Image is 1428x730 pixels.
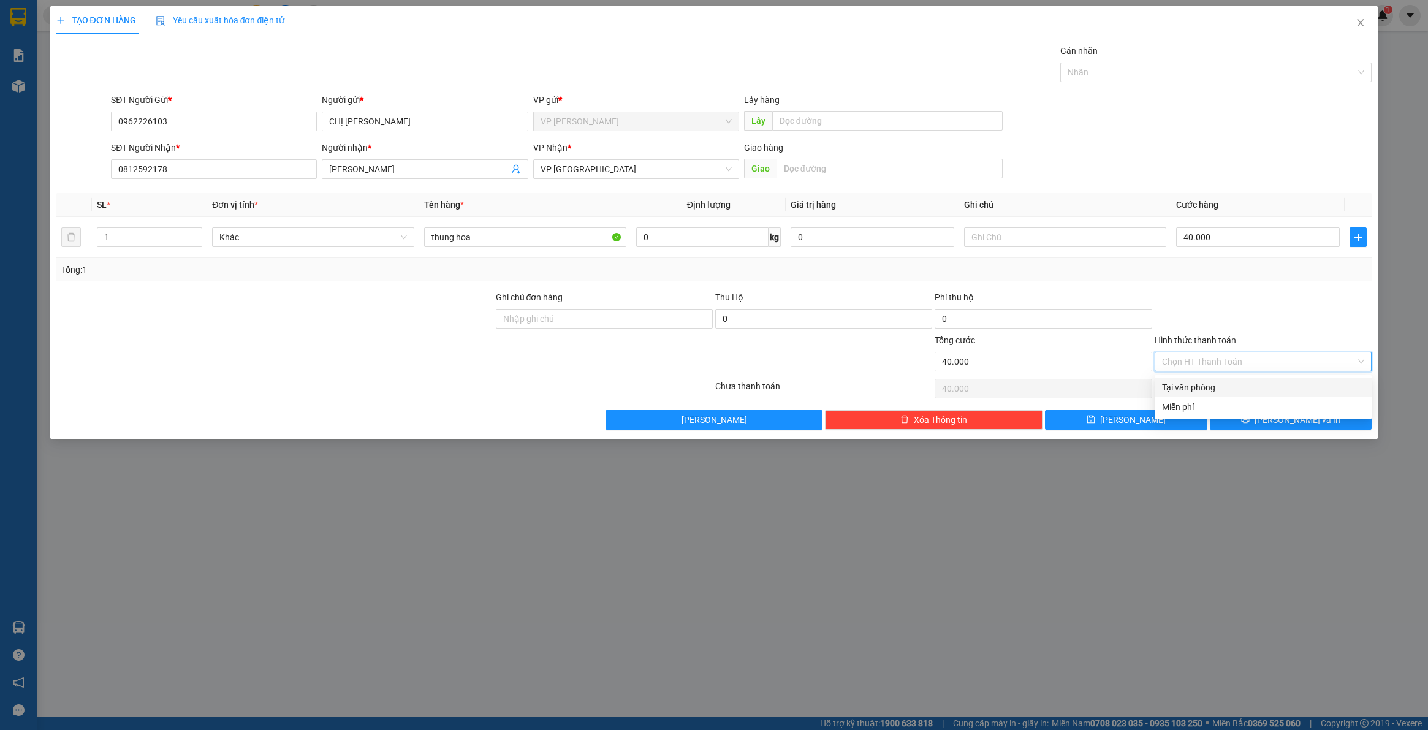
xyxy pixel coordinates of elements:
[682,413,747,427] span: [PERSON_NAME]
[914,413,967,427] span: Xóa Thông tin
[156,15,285,25] span: Yêu cầu xuất hóa đơn điện tử
[769,227,781,247] span: kg
[219,228,407,246] span: Khác
[1060,46,1098,56] label: Gán nhãn
[791,200,836,210] span: Giá trị hàng
[533,143,568,153] span: VP Nhận
[744,159,777,178] span: Giao
[1255,413,1340,427] span: [PERSON_NAME] và In
[959,193,1171,217] th: Ghi chú
[1356,18,1365,28] span: close
[111,93,317,107] div: SĐT Người Gửi
[777,159,1003,178] input: Dọc đường
[322,93,528,107] div: Người gửi
[97,200,107,210] span: SL
[935,291,1152,309] div: Phí thu hộ
[424,200,464,210] span: Tên hàng
[1241,415,1250,425] span: printer
[606,410,822,430] button: [PERSON_NAME]
[424,227,626,247] input: VD: Bàn, Ghế
[964,227,1166,247] input: Ghi Chú
[825,410,1042,430] button: deleteXóa Thông tin
[496,309,713,329] input: Ghi chú đơn hàng
[56,15,136,25] span: TẠO ĐƠN HÀNG
[900,415,909,425] span: delete
[687,200,731,210] span: Định lượng
[533,93,739,107] div: VP gửi
[744,143,783,153] span: Giao hàng
[1210,410,1372,430] button: printer[PERSON_NAME] và In
[1100,413,1166,427] span: [PERSON_NAME]
[156,16,165,26] img: icon
[496,292,563,302] label: Ghi chú đơn hàng
[744,95,780,105] span: Lấy hàng
[1087,415,1095,425] span: save
[1176,200,1218,210] span: Cước hàng
[1350,227,1367,247] button: plus
[1162,400,1364,414] div: Miễn phí
[1162,381,1364,394] div: Tại văn phòng
[212,200,258,210] span: Đơn vị tính
[541,112,732,131] span: VP Nam Dong
[111,141,317,154] div: SĐT Người Nhận
[1350,232,1366,242] span: plus
[61,263,551,276] div: Tổng: 1
[715,292,743,302] span: Thu Hộ
[935,335,975,345] span: Tổng cước
[1045,410,1207,430] button: save[PERSON_NAME]
[511,164,521,174] span: user-add
[541,160,732,178] span: VP Sài Gòn
[61,227,81,247] button: delete
[1343,6,1378,40] button: Close
[744,111,772,131] span: Lấy
[56,16,65,25] span: plus
[791,227,954,247] input: 0
[322,141,528,154] div: Người nhận
[714,379,933,401] div: Chưa thanh toán
[1155,335,1236,345] label: Hình thức thanh toán
[772,111,1003,131] input: Dọc đường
